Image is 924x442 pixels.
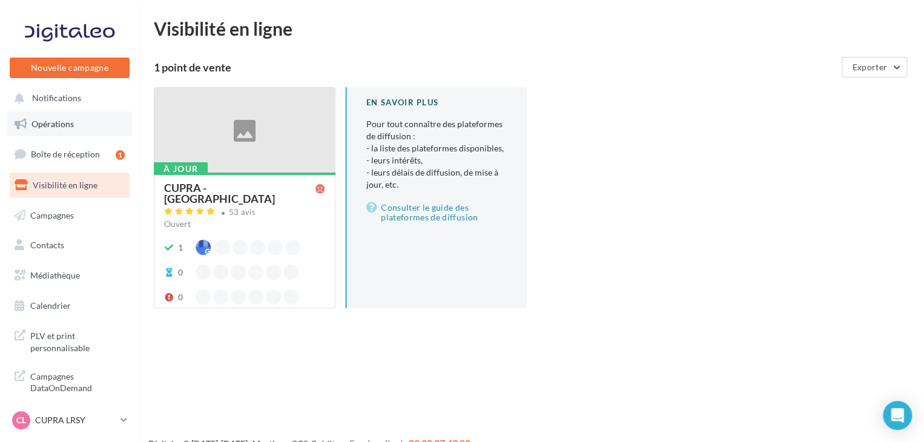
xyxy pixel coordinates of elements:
[154,62,837,73] div: 1 point de vente
[154,162,208,176] div: À jour
[31,119,74,129] span: Opérations
[178,242,183,254] div: 1
[366,154,507,167] li: - leurs intérêts,
[7,141,132,167] a: Boîte de réception1
[366,200,507,225] a: Consulter le guide des plateformes de diffusion
[883,401,912,430] div: Open Intercom Messenger
[7,263,132,288] a: Médiathèque
[154,19,909,38] div: Visibilité en ligne
[32,93,81,104] span: Notifications
[7,111,132,137] a: Opérations
[366,142,507,154] li: - la liste des plateformes disponibles,
[7,323,132,358] a: PLV et print personnalisable
[30,368,125,394] span: Campagnes DataOnDemand
[30,209,74,220] span: Campagnes
[366,118,507,191] p: Pour tout connaître des plateformes de diffusion :
[7,203,132,228] a: Campagnes
[35,414,116,426] p: CUPRA LRSY
[229,208,256,216] div: 53 avis
[366,167,507,191] li: - leurs délais de diffusion, de mise à jour, etc.
[30,328,125,354] span: PLV et print personnalisable
[178,266,183,279] div: 0
[164,219,191,229] span: Ouvert
[30,270,80,280] span: Médiathèque
[30,240,64,250] span: Contacts
[10,58,130,78] button: Nouvelle campagne
[852,62,887,72] span: Exporter
[31,149,100,159] span: Boîte de réception
[33,180,97,190] span: Visibilité en ligne
[7,173,132,198] a: Visibilité en ligne
[10,409,130,432] a: CL CUPRA LRSY
[164,206,325,220] a: 53 avis
[366,97,507,108] div: En savoir plus
[842,57,907,78] button: Exporter
[30,300,71,311] span: Calendrier
[16,414,26,426] span: CL
[178,291,183,303] div: 0
[7,363,132,399] a: Campagnes DataOnDemand
[164,182,315,204] div: CUPRA - [GEOGRAPHIC_DATA]
[7,233,132,258] a: Contacts
[116,150,125,160] div: 1
[7,293,132,318] a: Calendrier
